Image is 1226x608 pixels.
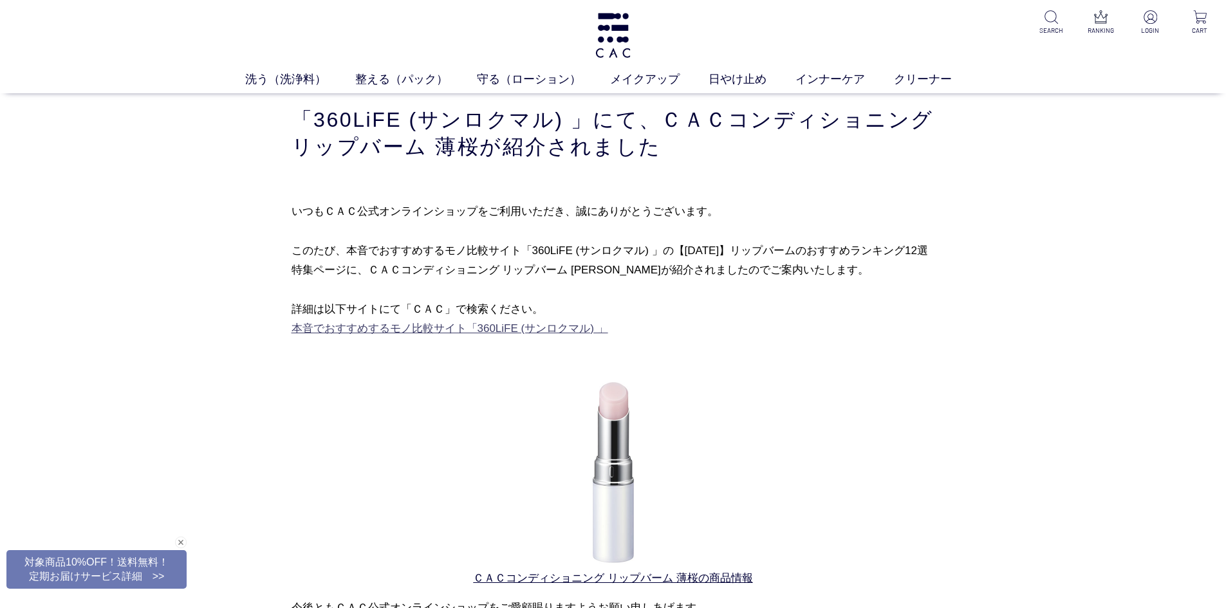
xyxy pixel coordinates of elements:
[1184,10,1216,35] a: CART
[593,13,633,58] img: logo
[610,71,709,88] a: メイクアップ
[1085,10,1117,35] a: RANKING
[795,71,894,88] a: インナーケア
[1036,10,1067,35] a: SEARCH
[1184,26,1216,35] p: CART
[292,322,608,335] a: 本音でおすすめするモノ比較サイト「360LiFE (サンロクマル) 」
[1135,10,1166,35] a: LOGIN
[517,376,710,569] img: 060322.jpg
[292,201,935,339] p: いつもＣＡＣ公式オンラインショップをご利用いただき、誠にありがとうございます。 このたび、本音でおすすめするモノ比較サイト「360LiFE (サンロクマル) 」の【[DATE]】リップバームのお...
[477,71,610,88] a: 守る（ローション）
[355,71,477,88] a: 整える（パック）
[1036,26,1067,35] p: SEARCH
[473,572,752,584] a: ＣＡＣコンディショニング リップバーム 薄桜の商品情報
[709,71,795,88] a: 日やけ止め
[894,71,981,88] a: クリーナー
[1085,26,1117,35] p: RANKING
[245,71,355,88] a: 洗う（洗浄料）
[1135,26,1166,35] p: LOGIN
[292,106,935,161] h1: 「360LiFE (サンロクマル) 」にて、ＣＡＣコンディショニング リップバーム 薄桜が紹介されました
